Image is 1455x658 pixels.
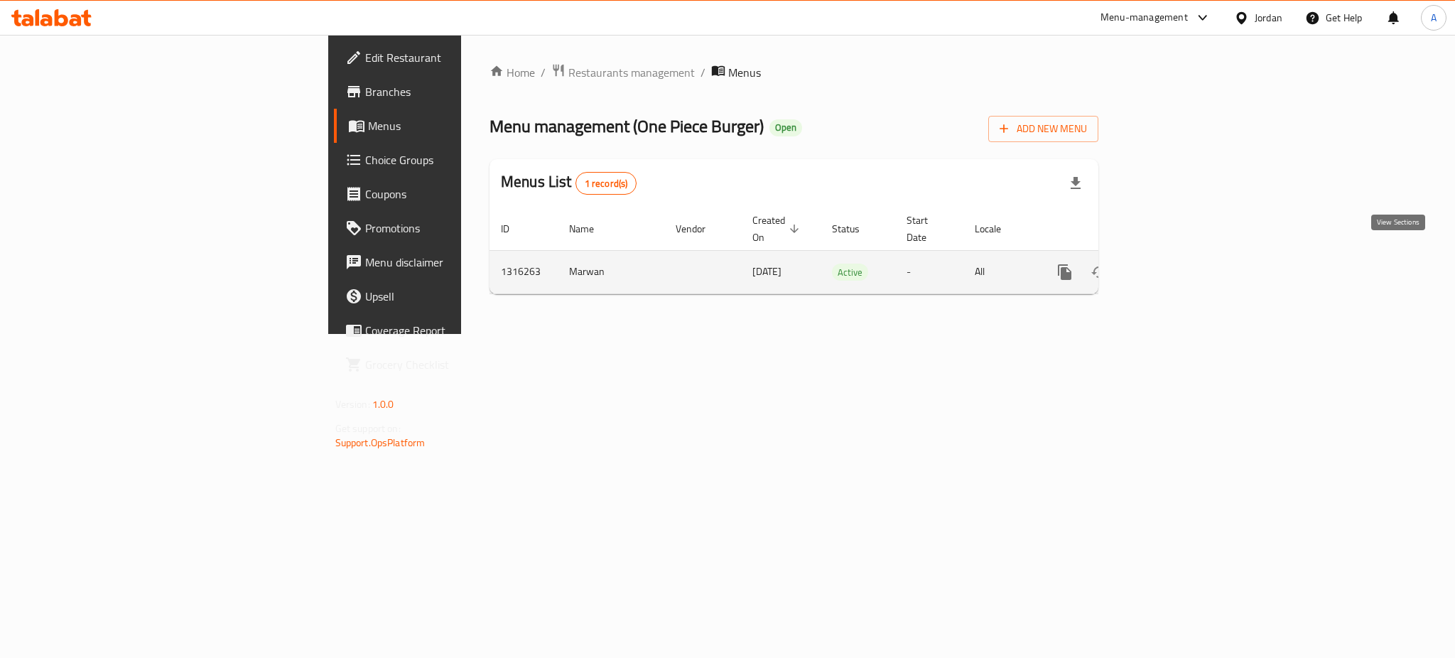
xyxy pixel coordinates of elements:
[334,177,571,211] a: Coupons
[551,63,695,82] a: Restaurants management
[676,220,724,237] span: Vendor
[752,212,804,246] span: Created On
[334,109,571,143] a: Menus
[1255,10,1282,26] div: Jordan
[501,220,528,237] span: ID
[334,211,571,245] a: Promotions
[963,250,1037,293] td: All
[334,75,571,109] a: Branches
[335,395,370,414] span: Version:
[365,356,560,373] span: Grocery Checklist
[365,185,560,203] span: Coupons
[334,313,571,347] a: Coverage Report
[1000,120,1087,138] span: Add New Menu
[365,288,560,305] span: Upsell
[575,172,637,195] div: Total records count
[1082,255,1116,289] button: Change Status
[365,322,560,339] span: Coverage Report
[334,245,571,279] a: Menu disclaimer
[988,116,1098,142] button: Add New Menu
[334,347,571,382] a: Grocery Checklist
[895,250,963,293] td: -
[365,220,560,237] span: Promotions
[365,83,560,100] span: Branches
[769,122,802,134] span: Open
[1048,255,1082,289] button: more
[832,220,878,237] span: Status
[701,64,705,81] li: /
[365,151,560,168] span: Choice Groups
[1100,9,1188,26] div: Menu-management
[501,171,637,195] h2: Menus List
[907,212,946,246] span: Start Date
[569,220,612,237] span: Name
[752,262,781,281] span: [DATE]
[832,264,868,281] div: Active
[1059,166,1093,200] div: Export file
[1037,207,1196,251] th: Actions
[368,117,560,134] span: Menus
[728,64,761,81] span: Menus
[334,279,571,313] a: Upsell
[335,433,426,452] a: Support.OpsPlatform
[365,254,560,271] span: Menu disclaimer
[1431,10,1437,26] span: A
[372,395,394,414] span: 1.0.0
[489,207,1196,294] table: enhanced table
[558,250,664,293] td: Marwan
[334,143,571,177] a: Choice Groups
[489,63,1098,82] nav: breadcrumb
[576,177,637,190] span: 1 record(s)
[365,49,560,66] span: Edit Restaurant
[489,110,764,142] span: Menu management ( One Piece Burger )
[832,264,868,281] span: Active
[335,419,401,438] span: Get support on:
[568,64,695,81] span: Restaurants management
[769,119,802,136] div: Open
[975,220,1019,237] span: Locale
[334,41,571,75] a: Edit Restaurant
